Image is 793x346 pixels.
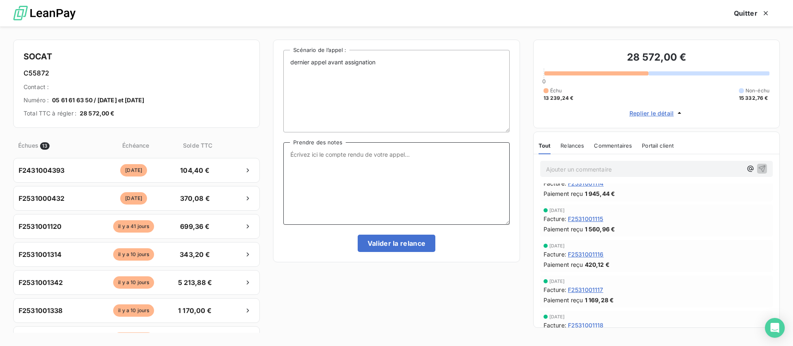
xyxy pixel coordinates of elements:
span: Replier le détail [629,109,674,118]
span: [DATE] [549,314,565,319]
span: 28 572,00 € [80,109,115,118]
span: 699,36 € [173,221,216,231]
span: [DATE] [549,208,565,213]
span: Paiement reçu [544,225,583,233]
span: F2531001120 [19,221,62,231]
img: logo LeanPay [13,2,76,25]
span: Portail client [642,142,674,149]
span: [DATE] [549,279,565,284]
span: 1 945,44 € [585,189,615,198]
span: 1 170,00 € [173,306,216,315]
span: 104,40 € [173,165,216,175]
span: Facture : [544,250,566,259]
div: Open Intercom Messenger [765,318,785,338]
span: 370,08 € [173,193,216,203]
span: Solde TTC [176,141,219,150]
span: F2531000432 [19,193,65,203]
span: 1 560,96 € [585,225,615,233]
span: Facture : [544,321,566,330]
span: Tout [539,142,551,149]
span: il y a 10 jours [113,248,154,261]
span: Paiement reçu [544,296,583,304]
span: Échues [18,141,38,150]
span: 5 213,88 € [173,278,216,287]
span: F2531001314 [19,249,62,259]
span: 420,12 € [585,260,610,269]
span: il y a 41 jours [113,220,154,233]
span: F2431004393 [19,165,65,175]
span: [DATE] [549,243,565,248]
span: 0 [542,78,546,85]
span: Facture : [544,214,566,223]
span: il y a 10 jours [113,276,154,289]
button: Replier le détail [627,108,686,118]
span: Paiement reçu [544,189,583,198]
button: Valider la relance [358,235,436,252]
span: il y a 10 jours [113,304,154,317]
span: Numéro : [24,96,49,104]
span: Facture : [544,285,566,294]
span: Échéance [97,141,174,150]
span: [DATE] [120,192,147,205]
span: 343,20 € [173,249,216,259]
h4: SOCAT [24,50,249,63]
span: Commentaires [594,142,632,149]
textarea: dernier appel avant assignation [283,50,509,132]
span: [DATE] [120,164,147,177]
span: 05 61 61 63 50 / [DATE] et [DATE] [52,96,144,104]
h6: C55872 [24,68,249,78]
button: Quitter [724,5,780,22]
span: F2531001115 [568,214,603,223]
span: Total TTC à régler : [24,109,76,118]
span: Relances [560,142,584,149]
span: Échu [550,87,562,94]
span: F2531001117 [568,285,603,294]
span: Contact : [24,83,49,91]
span: Non-échu [746,87,769,94]
h3: 28 572,00 € [544,50,769,66]
span: il y a 10 jours [113,332,154,345]
span: F2531001342 [19,278,63,287]
span: Paiement reçu [544,260,583,269]
span: F2531001116 [568,250,604,259]
span: 15 332,76 € [739,94,768,102]
span: F2531001118 [568,321,604,330]
span: 1 169,28 € [585,296,614,304]
span: 13 [40,142,50,150]
span: 13 239,24 € [544,94,574,102]
span: F2531001338 [19,306,63,315]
